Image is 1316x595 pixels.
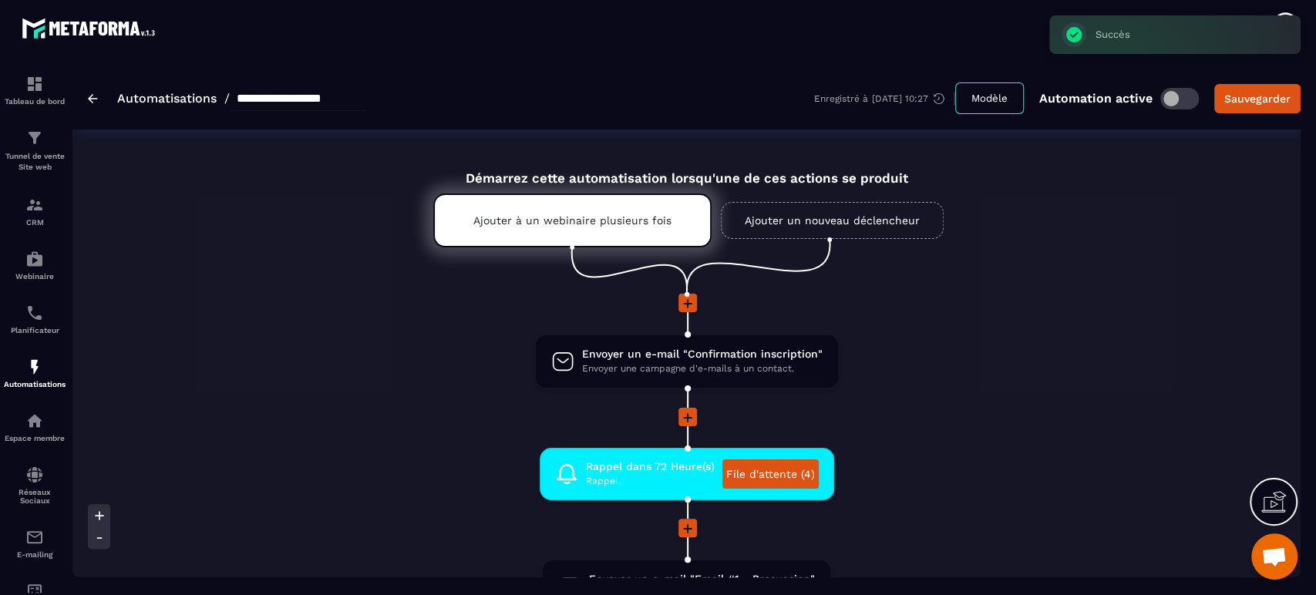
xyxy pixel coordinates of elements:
[4,516,66,570] a: emailemailE-mailing
[814,92,955,106] div: Enregistré à
[25,304,44,322] img: scheduler
[4,292,66,346] a: schedulerschedulerPlanificateur
[1224,91,1291,106] div: Sauvegarder
[721,202,944,239] a: Ajouter un nouveau déclencheur
[473,214,671,227] p: Ajouter à un webinaire plusieurs fois
[4,184,66,238] a: formationformationCRM
[582,361,823,376] span: Envoyer une campagne d'e-mails à un contact.
[1214,84,1301,113] button: Sauvegarder
[25,75,44,93] img: formation
[4,326,66,334] p: Planificateur
[25,528,44,546] img: email
[589,572,815,587] span: Envoyer un e-mail "Email #1 - Presuasion"
[4,454,66,516] a: social-networksocial-networkRéseaux Sociaux
[25,358,44,376] img: automations
[4,272,66,281] p: Webinaire
[4,400,66,454] a: automationsautomationsEspace membre
[872,93,928,104] p: [DATE] 10:27
[88,94,98,103] img: arrow
[25,250,44,268] img: automations
[4,63,66,117] a: formationformationTableau de bord
[4,117,66,184] a: formationformationTunnel de vente Site web
[1251,533,1297,580] div: Ouvrir le chat
[4,380,66,388] p: Automatisations
[395,153,979,186] div: Démarrez cette automatisation lorsqu'une de ces actions se produit
[955,82,1024,114] button: Modèle
[4,346,66,400] a: automationsautomationsAutomatisations
[25,466,44,484] img: social-network
[25,412,44,430] img: automations
[4,488,66,505] p: Réseaux Sociaux
[117,91,217,106] a: Automatisations
[1039,91,1153,106] p: Automation active
[4,238,66,292] a: automationsautomationsWebinaire
[722,459,819,489] a: File d'attente (4)
[586,459,715,474] span: Rappel dans 72 Heure(s)
[582,347,823,361] span: Envoyer un e-mail "Confirmation inscription"
[4,151,66,173] p: Tunnel de vente Site web
[4,434,66,442] p: Espace membre
[25,129,44,147] img: formation
[586,474,715,489] span: Rappel.
[4,550,66,559] p: E-mailing
[4,218,66,227] p: CRM
[25,196,44,214] img: formation
[4,97,66,106] p: Tableau de bord
[224,91,230,106] span: /
[22,14,160,42] img: logo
